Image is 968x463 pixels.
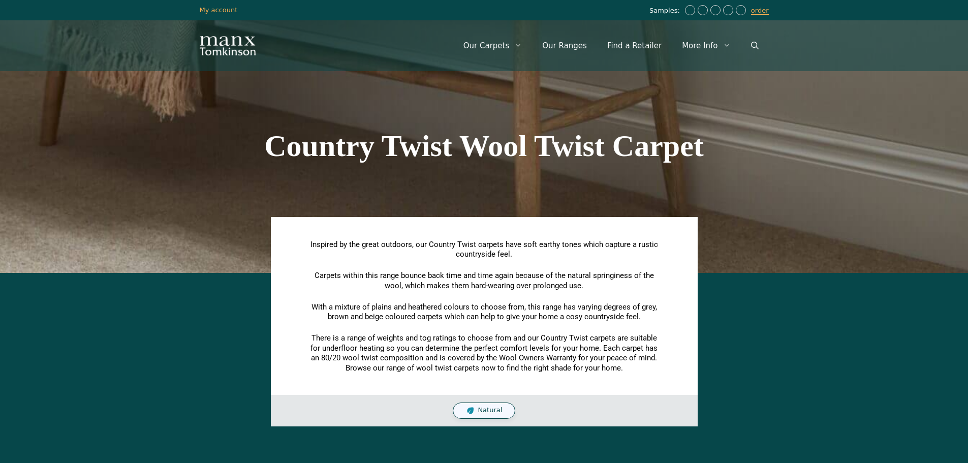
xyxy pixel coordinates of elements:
a: Find a Retailer [597,30,672,61]
span: With a mixture of plains and heathered colours to choose from, this range has varying degrees of ... [311,302,657,322]
h1: Country Twist Wool Twist Carpet [200,131,769,161]
span: Carpets within this range bounce back time and time again because of the natural springiness of t... [315,271,654,290]
p: There is a range of weights and tog ratings to choose from and our Country Twist carpets are suit... [309,333,660,373]
span: Samples: [649,7,682,15]
nav: Primary [453,30,769,61]
a: Open Search Bar [741,30,769,61]
a: Our Ranges [532,30,597,61]
a: order [751,7,769,15]
a: My account [200,6,238,14]
img: Manx Tomkinson [200,36,256,55]
span: Inspired by the great outdoors, our Country Twist carpets have soft earthy tones which capture a ... [310,240,658,259]
a: Our Carpets [453,30,533,61]
span: Natural [478,406,502,415]
a: More Info [672,30,740,61]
